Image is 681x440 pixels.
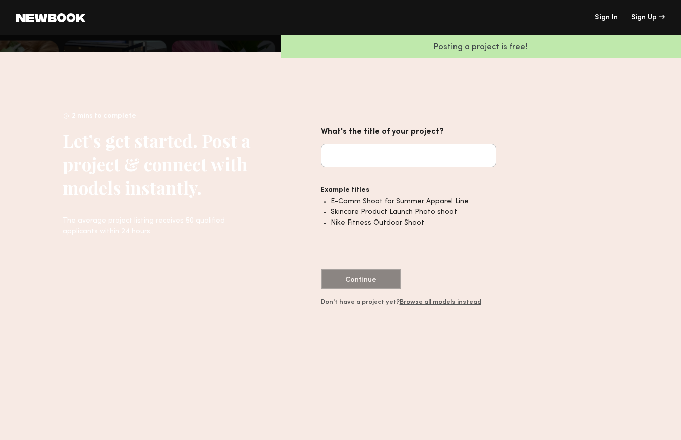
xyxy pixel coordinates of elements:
[321,299,496,306] div: Don't have a project yet?
[331,217,496,228] li: Nike Fitness Outdoor Shoot
[631,14,665,21] a: Sign Up
[63,215,251,237] div: The average project listing receives 50 qualified applicants within 24 hours.
[63,129,251,199] div: Let’s get started. Post a project & connect with models instantly.
[321,144,496,167] input: What's the title of your project?
[281,43,681,52] p: Posting a project is free!
[321,184,496,196] div: Example titles
[63,110,251,126] div: 2 mins to complete
[331,196,496,207] li: E-Comm Shoot for Summer Apparel Line
[595,14,618,21] a: Sign In
[321,125,496,139] div: What's the title of your project?
[400,299,481,305] a: Browse all models instead
[331,207,496,217] li: Skincare Product Launch Photo shoot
